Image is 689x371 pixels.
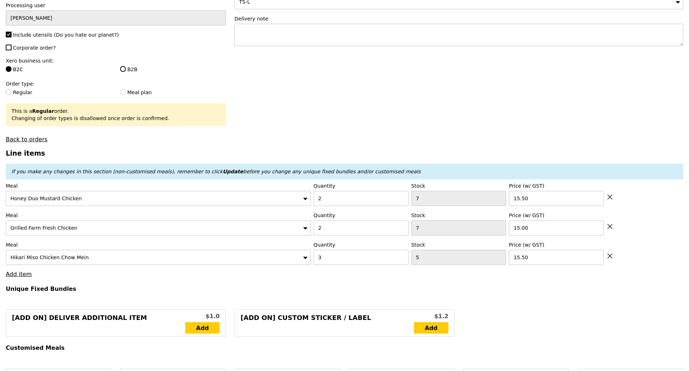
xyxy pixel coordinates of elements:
span: Corporate order? [13,45,56,51]
label: Stock [411,212,506,219]
label: Processing user [6,2,226,9]
label: B2B [120,66,226,73]
span: Grilled Farm Fresh Chicken [10,225,77,231]
input: Include utensils (Do you hate our planet?) [6,32,12,37]
label: Meal [6,212,311,219]
input: Regular [6,89,12,95]
span: Include utensils (Do you hate our planet?) [13,32,119,38]
h3: Line items [6,150,683,157]
label: Price (w/ GST) [509,182,604,189]
input: B2B [120,66,126,72]
label: Delivery note [234,15,683,22]
em: If you make any changes in this section (non-customised meals), remember to click before you chan... [12,169,421,174]
div: $1.2 [414,312,448,321]
label: Quantity [314,212,409,219]
label: Meal [6,241,311,248]
span: Hikari Miso Chicken Chow Mein [10,255,89,260]
label: Stock [411,241,506,248]
b: Update [223,169,243,174]
label: Xero business unit: [6,57,226,64]
a: Add item [6,271,32,278]
span: Honey Duo Mustard Chicken [10,196,82,201]
h4: Customised Meals [6,344,683,351]
a: Back to orders [6,136,47,143]
input: Corporate order? [6,45,12,50]
h4: Unique Fixed Bundles [6,285,683,292]
label: Meal [6,182,311,189]
input: Meal plan [120,89,126,95]
label: Order type: [6,80,226,87]
div: [Add on] Custom Sticker / Label [241,313,414,334]
div: [Add on] Deliver Additional Item [12,313,185,334]
b: Regular [32,108,54,114]
label: Regular [6,89,111,96]
label: Quantity [314,241,409,248]
label: Stock [411,182,506,189]
label: B2C [6,66,111,73]
input: B2C [6,66,12,72]
label: Price (w/ GST) [509,212,604,219]
label: Meal plan [120,89,226,96]
a: Add [414,322,448,334]
a: Add [185,322,220,334]
div: This is a order. Changing of order types is disallowed once order is confirmed. [12,107,220,122]
label: Price (w/ GST) [509,241,604,248]
div: $1.0 [185,312,220,321]
label: Quantity [314,182,409,189]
